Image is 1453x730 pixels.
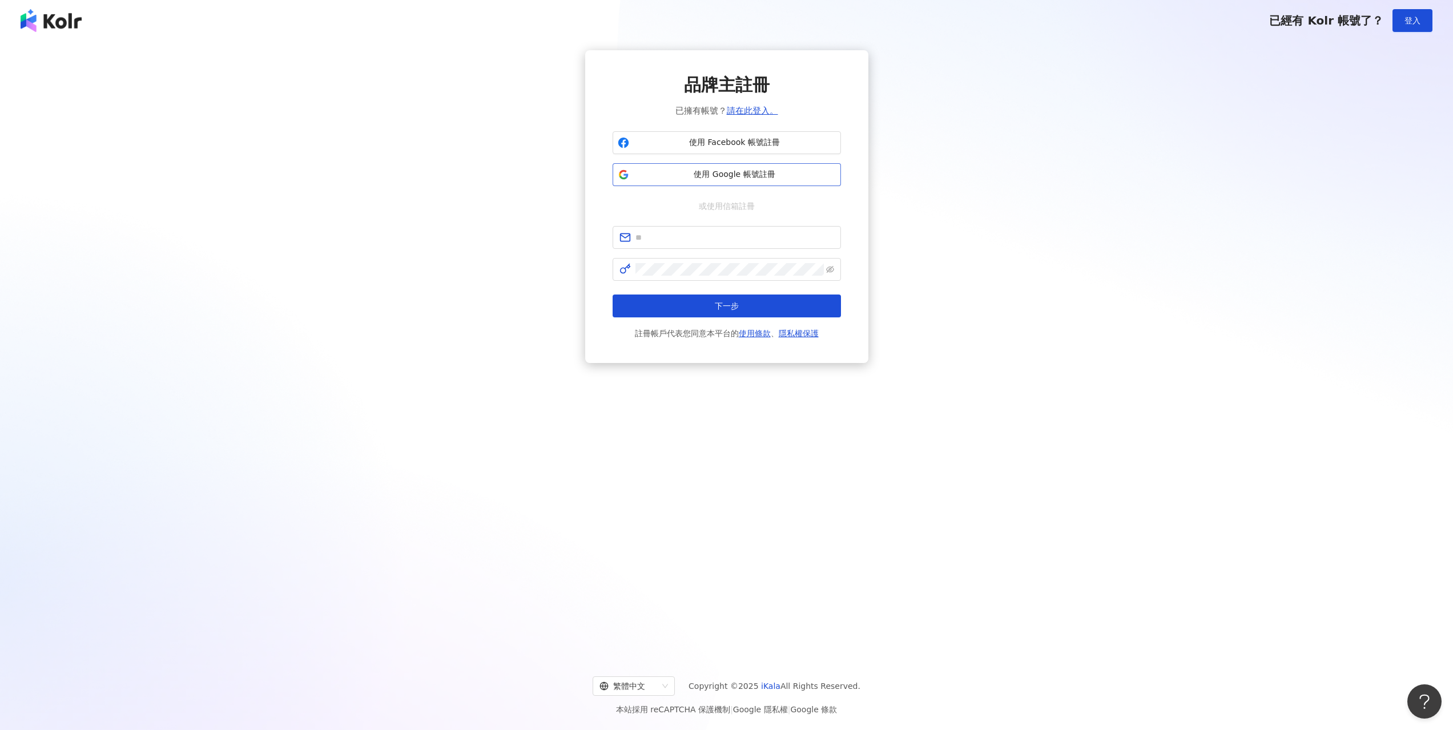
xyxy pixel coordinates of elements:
span: 或使用信箱註冊 [691,200,763,212]
a: Google 隱私權 [733,705,788,714]
button: 使用 Google 帳號註冊 [613,163,841,186]
span: eye-invisible [826,265,834,273]
a: 請在此登入。 [727,106,778,116]
span: | [788,705,791,714]
span: 使用 Google 帳號註冊 [634,169,836,180]
span: 註冊帳戶代表您同意本平台的 、 [635,326,819,340]
span: 使用 Facebook 帳號註冊 [634,137,836,148]
a: iKala [761,681,780,691]
span: 本站採用 reCAPTCHA 保護機制 [616,703,837,716]
a: 隱私權保護 [779,329,819,338]
span: 已擁有帳號？ [675,104,778,118]
span: 登入 [1404,16,1420,25]
button: 使用 Facebook 帳號註冊 [613,131,841,154]
img: logo [21,9,82,32]
button: 登入 [1392,9,1432,32]
button: 下一步 [613,295,841,317]
a: 使用條款 [739,329,771,338]
iframe: Help Scout Beacon - Open [1407,684,1442,719]
span: 下一步 [715,301,739,310]
span: Copyright © 2025 All Rights Reserved. [689,679,860,693]
div: 繁體中文 [599,677,658,695]
span: 已經有 Kolr 帳號了？ [1269,14,1383,27]
span: | [730,705,733,714]
a: Google 條款 [790,705,837,714]
span: 品牌主註冊 [684,73,770,97]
